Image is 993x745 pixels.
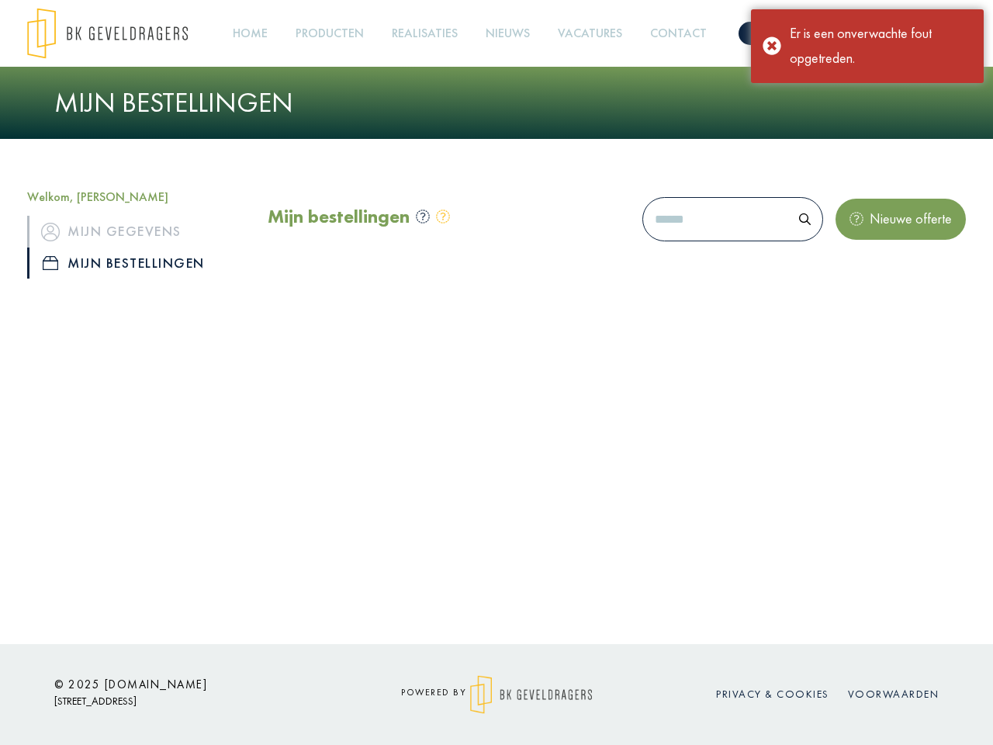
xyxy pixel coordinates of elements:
a: Realisaties [386,16,464,51]
h5: Welkom, [PERSON_NAME] [27,189,244,204]
h6: © 2025 [DOMAIN_NAME] [54,677,334,691]
a: Contact [644,16,713,51]
a: iconMijn bestellingen [27,248,244,279]
img: logo [470,675,592,714]
div: powered by [357,675,636,714]
img: search.svg [799,213,811,225]
div: Er is een onverwachte fout opgetreden. [790,21,972,71]
a: Nieuws [479,16,536,51]
img: icon [43,256,58,270]
button: Nieuwe offerte [836,199,966,239]
a: iconMijn gegevens [27,216,244,247]
a: Home [227,16,274,51]
a: Vacatures [552,16,628,51]
img: logo [27,8,188,59]
a: Producten [289,16,370,51]
a: Privacy & cookies [716,687,829,701]
a: Offerte [739,22,814,45]
span: Nieuwe offerte [863,210,952,227]
img: icon [41,223,60,241]
h1: Mijn bestellingen [54,86,939,120]
p: [STREET_ADDRESS] [54,691,334,711]
a: Voorwaarden [848,687,939,701]
h2: Mijn bestellingen [268,206,410,228]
